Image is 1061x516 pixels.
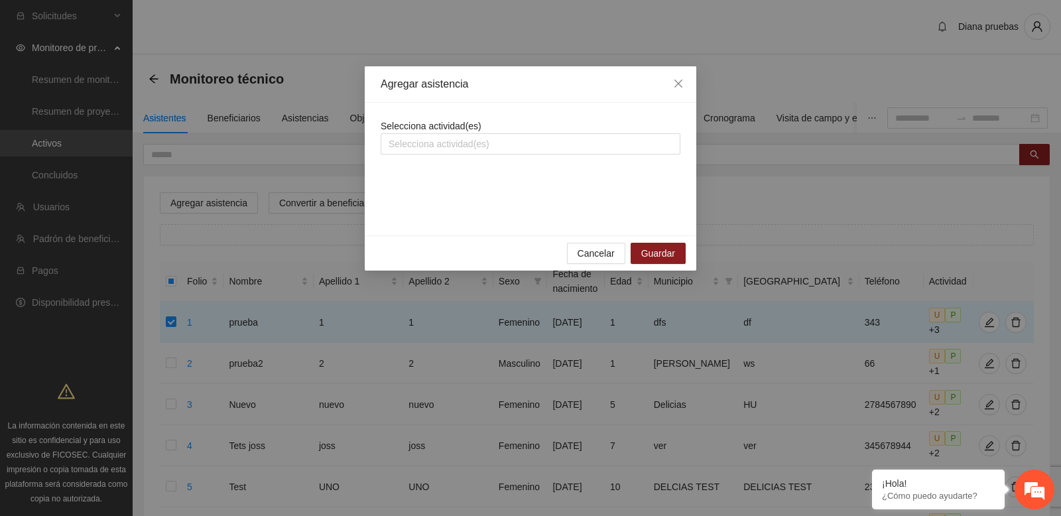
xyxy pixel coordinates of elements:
div: ¡Hola! [882,478,995,489]
div: Agregar asistencia [381,77,680,92]
span: Guardar [641,246,675,261]
button: Guardar [631,243,686,264]
textarea: Escriba su mensaje y pulse “Intro” [7,362,253,409]
div: Minimizar ventana de chat en vivo [218,7,249,38]
p: ¿Cómo puedo ayudarte? [882,491,995,501]
span: Cancelar [578,246,615,261]
div: Chatee con nosotros ahora [69,68,223,85]
span: close [673,78,684,89]
span: Selecciona actividad(es) [381,121,481,131]
button: Cancelar [567,243,625,264]
button: Close [660,66,696,102]
span: Estamos en línea. [77,177,183,311]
